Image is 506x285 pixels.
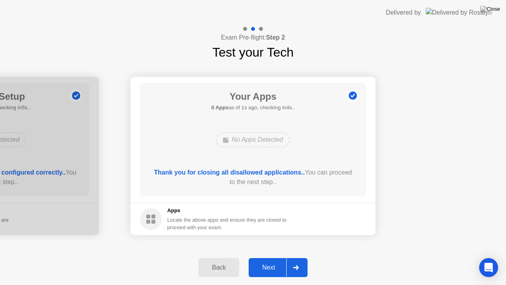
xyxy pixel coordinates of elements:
div: Open Intercom Messenger [479,258,498,277]
img: Delivered by Rosalyn [426,8,492,17]
div: Delivered by [386,8,421,17]
img: Close [480,6,500,12]
h5: Apps [167,207,287,215]
h1: Your Apps [211,89,295,104]
h5: as of 1s ago, checking in4s.. [211,104,295,112]
button: Next [249,258,308,277]
b: Thank you for closing all disallowed applications.. [154,169,305,176]
h4: Exam Pre-flight: [221,33,285,42]
b: 0 Apps [211,104,228,110]
button: Back [198,258,239,277]
b: Step 2 [266,34,285,41]
div: Next [251,264,286,271]
div: No Apps Detected [216,132,290,147]
div: Back [201,264,237,271]
h1: Test your Tech [212,43,294,62]
div: Locate the above apps and ensure they are closed to proceed with your exam. [167,216,287,231]
div: You can proceed to the next step.. [151,168,355,187]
